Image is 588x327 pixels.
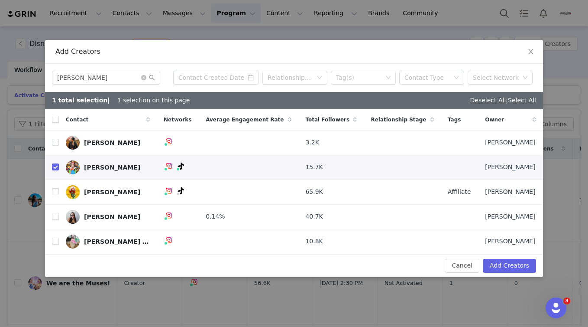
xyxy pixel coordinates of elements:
[305,116,349,124] span: Total Followers
[386,75,391,81] i: icon: down
[305,212,323,221] span: 40.7K
[165,212,172,219] img: instagram.svg
[404,73,449,82] div: Contact Type
[268,73,313,82] div: Relationship Stage
[52,96,190,105] div: | 1 selection on this page
[483,259,536,273] button: Add Creators
[563,298,570,304] span: 3
[66,235,150,249] a: [PERSON_NAME] 🌈
[66,160,80,174] img: 6263da13-fbfe-4da4-881d-f5f36deb840b.jpg
[164,116,191,124] span: Networks
[485,116,504,124] span: Owner
[448,116,461,124] span: Tags
[165,237,172,244] img: instagram.svg
[66,235,80,249] img: 23b62b21-338f-40e8-8f00-83ddb49f60e7--s.jpg
[448,187,471,196] span: Affiliate
[66,185,80,199] img: df5ea08e-4125-4604-af04-f4aea4489323--s.jpg
[485,138,535,147] span: [PERSON_NAME]
[84,189,140,196] div: [PERSON_NAME]
[473,73,520,82] div: Select Network
[165,187,172,194] img: instagram.svg
[305,163,323,172] span: 15.7K
[66,210,150,224] a: [PERSON_NAME]
[248,75,254,81] i: icon: calendar
[66,136,80,150] img: 12a5e5da-2438-46bc-9022-d7051a0eeea9.jpg
[485,163,535,172] span: [PERSON_NAME]
[55,47,533,56] div: Add Creators
[66,160,150,174] a: [PERSON_NAME]
[470,97,506,104] a: Deselect All
[527,48,534,55] i: icon: close
[66,136,150,150] a: [PERSON_NAME]
[206,212,225,221] span: 0.14%
[173,71,259,85] input: Contact Created Date
[485,212,535,221] span: [PERSON_NAME]
[84,139,140,146] div: [PERSON_NAME]
[141,75,146,80] i: icon: close-circle
[454,75,459,81] i: icon: down
[336,73,383,82] div: Tag(s)
[84,238,149,245] div: [PERSON_NAME] 🌈
[445,259,479,273] button: Cancel
[84,213,140,220] div: [PERSON_NAME]
[546,298,566,318] iframe: Intercom live chat
[305,187,323,196] span: 65.9K
[84,164,140,171] div: [PERSON_NAME]
[165,163,172,170] img: instagram.svg
[66,116,88,124] span: Contact
[165,138,172,145] img: instagram.svg
[508,97,536,104] a: Select All
[317,75,322,81] i: icon: down
[485,237,535,246] span: [PERSON_NAME]
[523,75,528,81] i: icon: down
[149,75,155,81] i: icon: search
[52,97,107,104] b: 1 total selection
[52,71,160,85] input: Search...
[506,97,536,104] span: |
[66,210,80,224] img: 707d3f31-0cbb-4eb4-b38a-442a49568eff.jpg
[305,237,323,246] span: 10.8K
[371,116,426,124] span: Relationship Stage
[206,116,284,124] span: Average Engagement Rate
[305,138,319,147] span: 3.2K
[519,40,543,64] button: Close
[66,185,150,199] a: [PERSON_NAME]
[485,187,535,196] span: [PERSON_NAME]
